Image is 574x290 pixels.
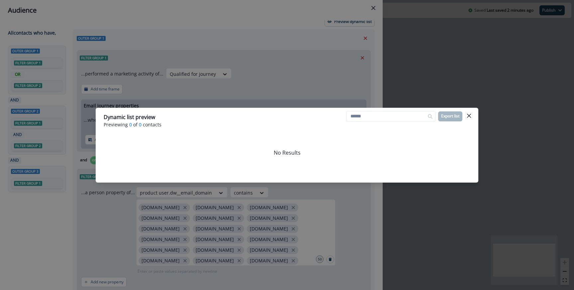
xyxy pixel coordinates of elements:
button: Export list [438,111,462,121]
span: 0 [129,121,132,128]
p: No Results [274,149,301,157]
button: Close [464,110,474,121]
p: Previewing of contacts [104,121,470,128]
p: Export list [441,114,459,118]
span: 0 [139,121,142,128]
p: Dynamic list preview [104,113,155,121]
